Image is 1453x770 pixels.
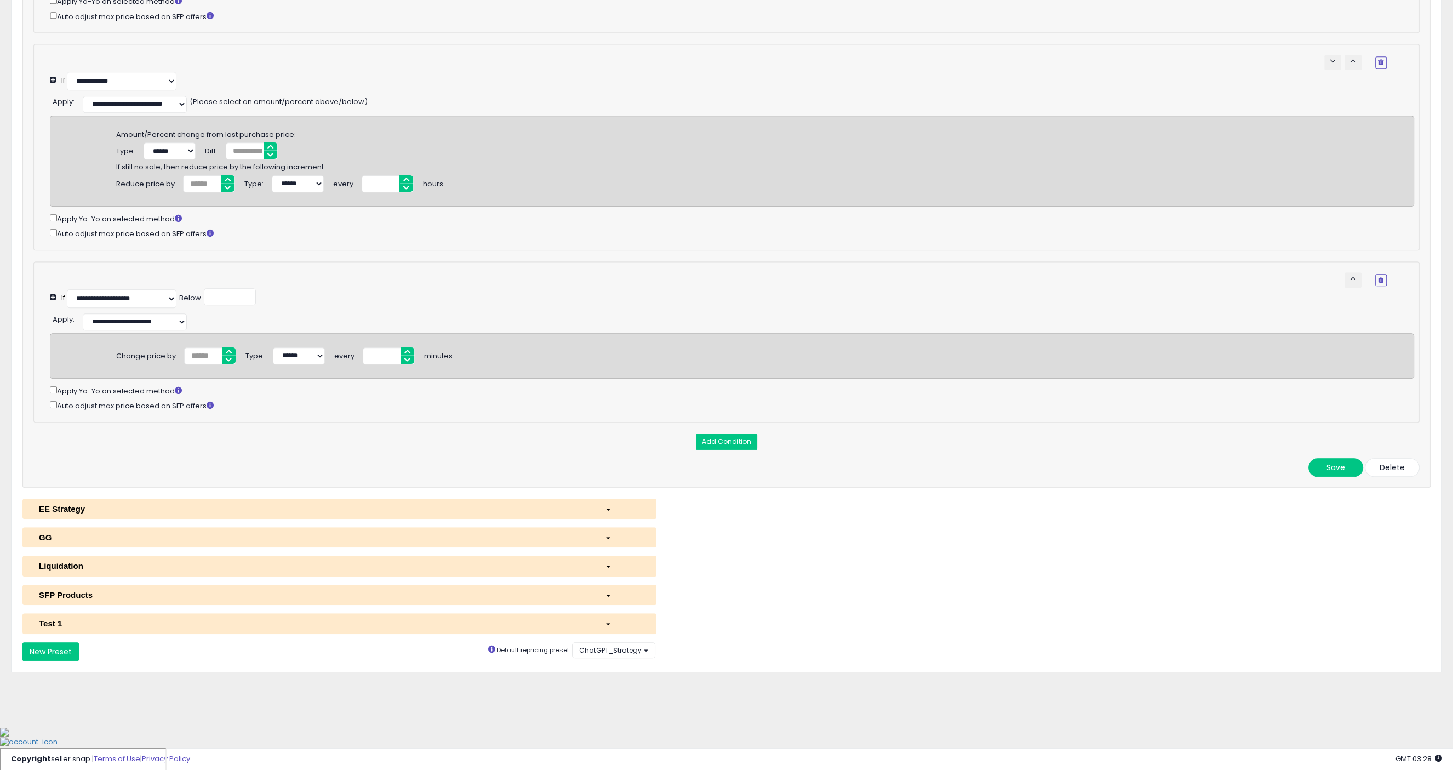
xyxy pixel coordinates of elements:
i: Remove Condition [1378,59,1383,66]
div: hours [423,175,443,190]
div: every [334,347,354,362]
div: Reduce price by [116,175,175,190]
span: (Please select an amount/percent above/below) [190,93,368,107]
div: EE Strategy [31,503,597,515]
button: keyboard_arrow_up [1345,272,1362,288]
button: keyboard_arrow_down [1324,55,1341,70]
div: Auto adjust max price based on SFP offers [50,227,1414,239]
small: Default repricing preset: [497,646,570,654]
div: Auto adjust max price based on SFP offers [50,10,1414,22]
div: : [53,311,75,325]
div: every [333,175,353,190]
div: GG [31,532,597,543]
button: Liquidation [22,556,656,576]
div: Auto adjust max price based on SFP offers [50,399,1414,411]
div: SFP Products [31,589,597,601]
i: Remove Condition [1378,277,1383,283]
div: Apply Yo-Yo on selected method [50,384,1414,396]
div: minutes [424,347,453,362]
span: ChatGPT_Strategy [579,646,642,655]
button: New Preset [22,642,79,661]
button: Add Condition [696,434,757,450]
span: keyboard_arrow_down [1328,56,1338,66]
div: Below [179,293,201,304]
div: Apply Yo-Yo on selected method [50,212,1414,224]
button: Test 1 [22,613,656,634]
div: Change price by [116,347,176,362]
div: Type: [116,142,135,157]
button: keyboard_arrow_up [1345,55,1362,70]
button: Save [1308,458,1363,477]
div: Liquidation [31,560,597,572]
button: SFP Products [22,585,656,605]
span: keyboard_arrow_up [1348,273,1358,284]
div: : [53,93,75,107]
span: keyboard_arrow_up [1348,56,1358,66]
span: Apply [53,96,73,107]
span: If still no sale, then reduce price by the following increment: [116,158,325,172]
div: Diff: [205,142,218,157]
div: Type: [245,347,265,362]
span: Apply [53,314,73,324]
span: Amount/Percent change from last purchase price: [116,126,296,140]
div: Test 1 [31,618,597,629]
button: GG [22,527,656,547]
button: ChatGPT_Strategy [572,642,655,658]
div: Type: [244,175,264,190]
button: EE Strategy [22,499,656,519]
button: Delete [1365,458,1420,477]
